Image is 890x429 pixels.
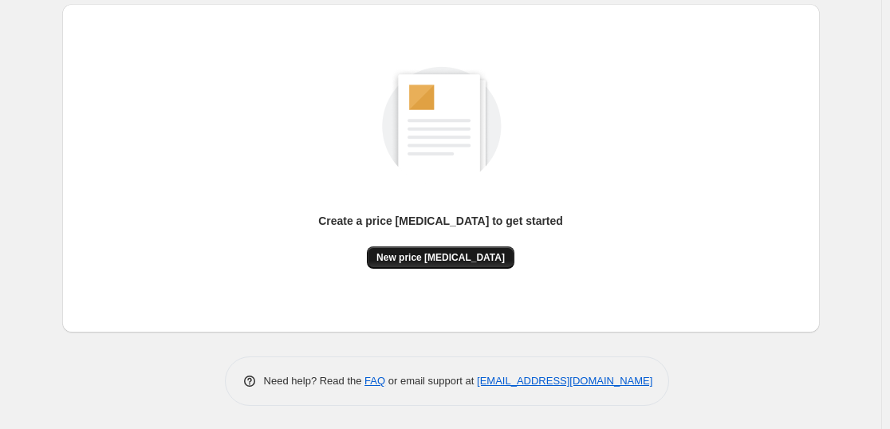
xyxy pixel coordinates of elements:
[364,375,385,387] a: FAQ
[367,246,514,269] button: New price [MEDICAL_DATA]
[477,375,652,387] a: [EMAIL_ADDRESS][DOMAIN_NAME]
[376,251,505,264] span: New price [MEDICAL_DATA]
[318,213,563,229] p: Create a price [MEDICAL_DATA] to get started
[385,375,477,387] span: or email support at
[264,375,365,387] span: Need help? Read the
